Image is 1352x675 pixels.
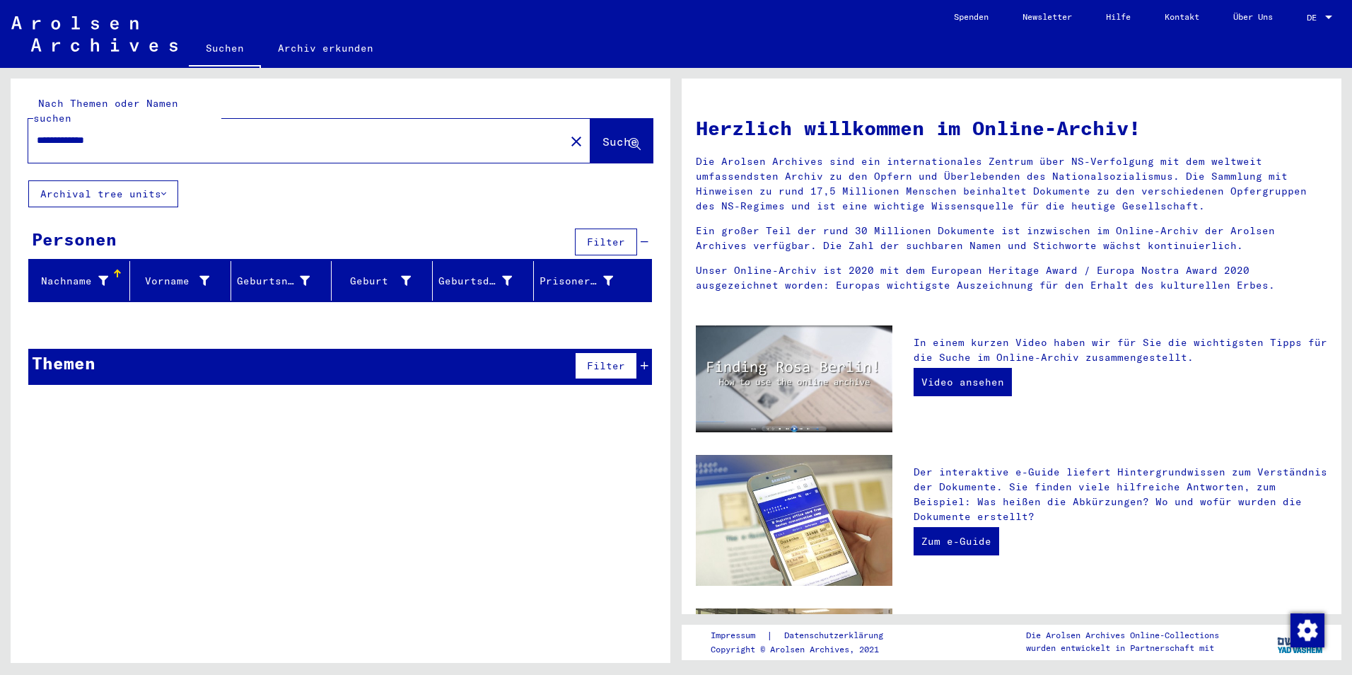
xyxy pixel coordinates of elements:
p: In einem kurzen Video haben wir für Sie die wichtigsten Tipps für die Suche im Online-Archiv zusa... [914,335,1327,365]
p: Unser Online-Archiv ist 2020 mit dem European Heritage Award / Europa Nostra Award 2020 ausgezeic... [696,263,1327,293]
img: video.jpg [696,325,892,432]
mat-header-cell: Geburtsdatum [433,261,534,301]
a: Archiv erkunden [261,31,390,65]
div: Geburtsname [237,274,310,289]
div: Geburtsdatum [438,270,533,292]
div: Themen [32,350,95,376]
div: Prisoner # [540,270,634,292]
p: Der interaktive e-Guide liefert Hintergrundwissen zum Verständnis der Dokumente. Sie finden viele... [914,465,1327,524]
a: Datenschutzerklärung [773,628,900,643]
mat-header-cell: Prisoner # [534,261,651,301]
div: Vorname [136,270,231,292]
img: Zustimmung ändern [1290,613,1324,647]
mat-header-cell: Nachname [29,261,130,301]
button: Archival tree units [28,180,178,207]
div: Geburtsdatum [438,274,512,289]
a: Impressum [711,628,767,643]
img: eguide.jpg [696,455,892,586]
div: | [711,628,900,643]
span: Suche [602,134,638,149]
div: Geburtsname [237,270,332,292]
p: Die Arolsen Archives sind ein internationales Zentrum über NS-Verfolgung mit dem weltweit umfasse... [696,154,1327,214]
mat-icon: close [568,133,585,150]
div: Nachname [35,270,129,292]
div: Prisoner # [540,274,613,289]
p: wurden entwickelt in Partnerschaft mit [1026,642,1219,654]
div: Geburt‏ [337,274,411,289]
p: Die Arolsen Archives Online-Collections [1026,629,1219,642]
div: Geburt‏ [337,270,432,292]
span: Filter [587,236,625,248]
mat-header-cell: Vorname [130,261,231,301]
img: Arolsen_neg.svg [11,16,177,52]
p: Copyright © Arolsen Archives, 2021 [711,643,900,656]
div: Personen [32,226,117,252]
button: Filter [575,229,637,255]
img: yv_logo.png [1274,624,1327,659]
mat-label: Nach Themen oder Namen suchen [33,97,178,125]
mat-header-cell: Geburt‏ [332,261,433,301]
div: Vorname [136,274,209,289]
p: Ein großer Teil der rund 30 Millionen Dokumente ist inzwischen im Online-Archiv der Arolsen Archi... [696,224,1327,253]
h1: Herzlich willkommen im Online-Archiv! [696,113,1327,143]
a: Video ansehen [914,368,1012,396]
button: Filter [575,352,637,379]
a: Zum e-Guide [914,527,999,555]
a: Suchen [189,31,261,68]
mat-header-cell: Geburtsname [231,261,332,301]
button: Clear [562,127,590,155]
span: Filter [587,359,625,372]
span: DE [1307,13,1322,23]
button: Suche [590,119,653,163]
div: Nachname [35,274,108,289]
